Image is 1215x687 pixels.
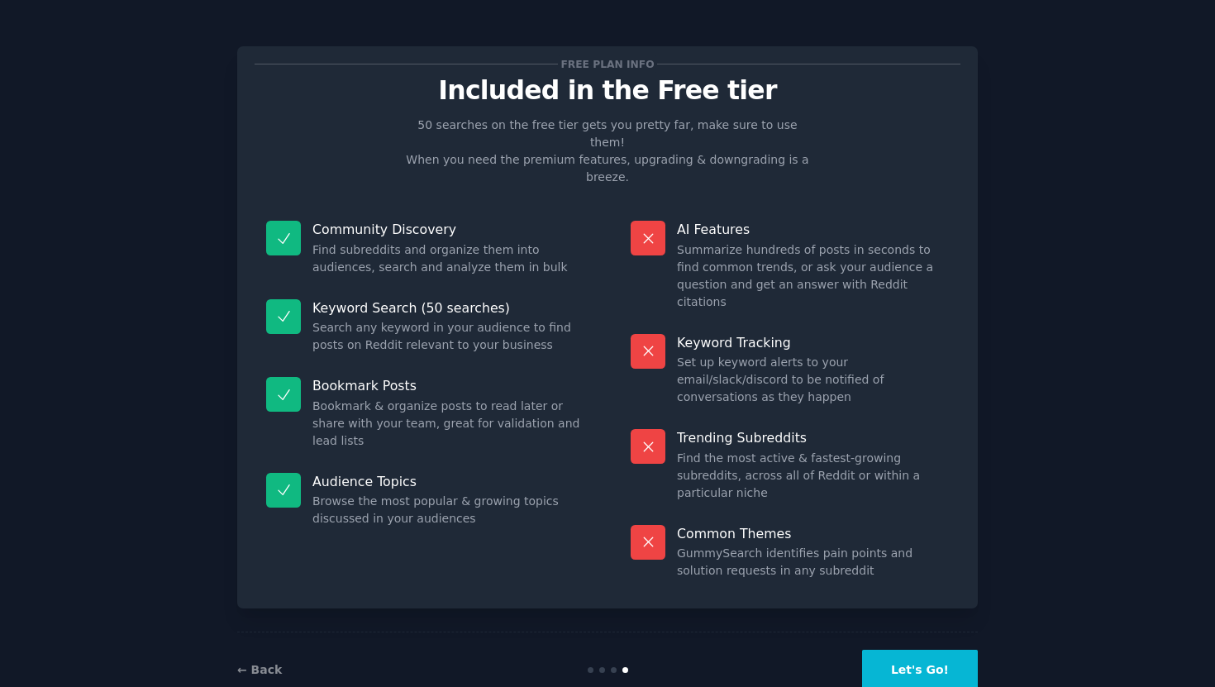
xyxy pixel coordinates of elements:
[399,117,816,186] p: 50 searches on the free tier gets you pretty far, make sure to use them! When you need the premiu...
[677,545,949,580] dd: GummySearch identifies pain points and solution requests in any subreddit
[677,334,949,351] p: Keyword Tracking
[255,76,960,105] p: Included in the Free tier
[677,429,949,446] p: Trending Subreddits
[312,299,584,317] p: Keyword Search (50 searches)
[312,221,584,238] p: Community Discovery
[677,525,949,542] p: Common Themes
[677,354,949,406] dd: Set up keyword alerts to your email/slack/discord to be notified of conversations as they happen
[312,493,584,527] dd: Browse the most popular & growing topics discussed in your audiences
[677,450,949,502] dd: Find the most active & fastest-growing subreddits, across all of Reddit or within a particular niche
[312,398,584,450] dd: Bookmark & organize posts to read later or share with your team, great for validation and lead lists
[237,663,282,676] a: ← Back
[312,319,584,354] dd: Search any keyword in your audience to find posts on Reddit relevant to your business
[312,473,584,490] p: Audience Topics
[677,241,949,311] dd: Summarize hundreds of posts in seconds to find common trends, or ask your audience a question and...
[677,221,949,238] p: AI Features
[312,377,584,394] p: Bookmark Posts
[558,55,657,73] span: Free plan info
[312,241,584,276] dd: Find subreddits and organize them into audiences, search and analyze them in bulk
